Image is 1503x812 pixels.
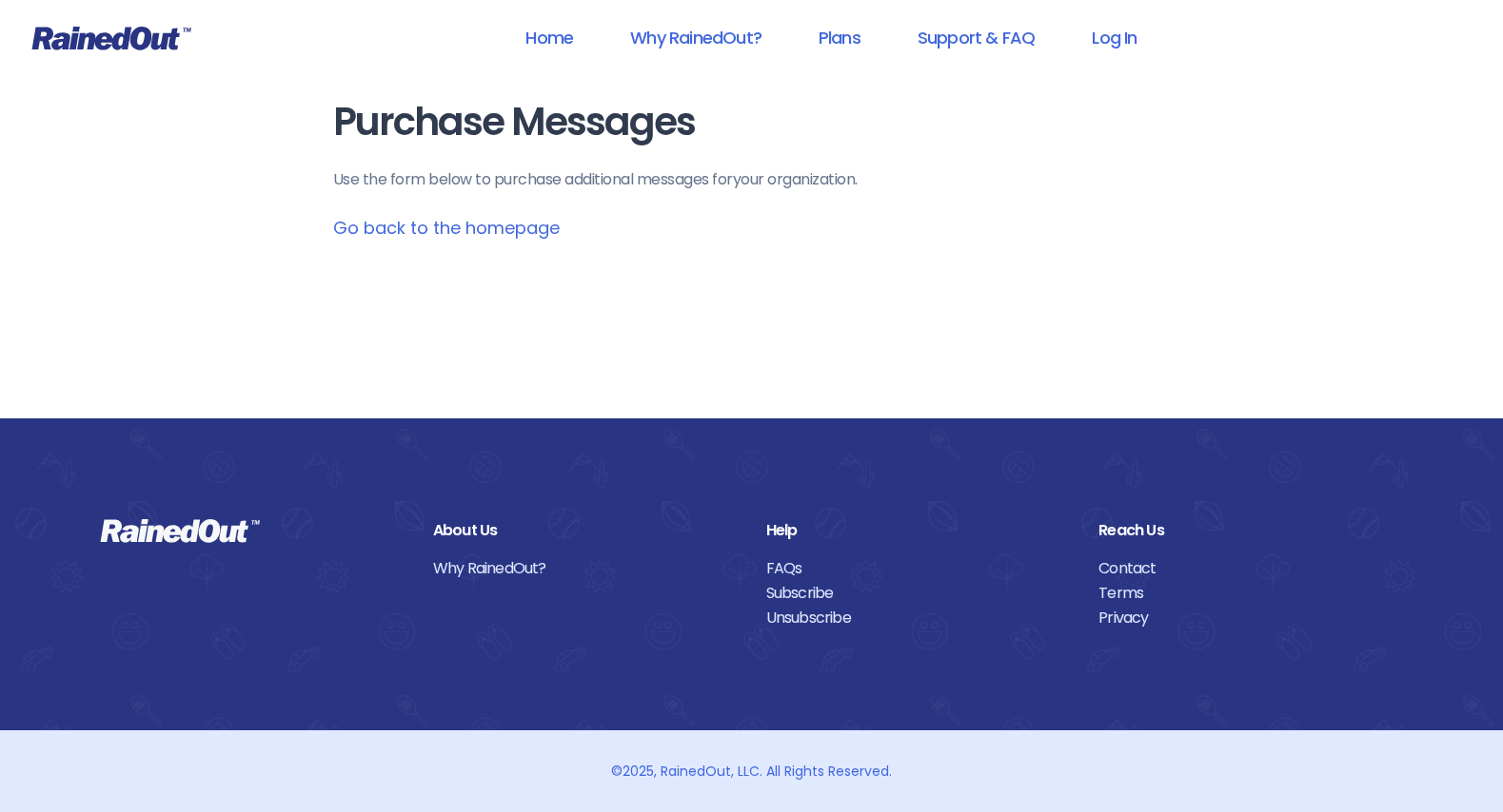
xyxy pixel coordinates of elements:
[794,16,885,59] a: Plans
[333,216,560,240] a: Go back to the homepage
[1067,16,1161,59] a: Log In
[893,16,1059,59] a: Support & FAQ
[766,606,1071,630] a: Unsubscribe
[333,168,1171,191] p: Use the form below to purchase additional messages for your organization .
[766,581,1071,606] a: Subscribe
[1098,518,1403,543] div: Reach Us
[1098,581,1403,606] a: Terms
[605,16,786,59] a: Why RainedOut?
[433,518,738,543] div: About Us
[333,101,1171,144] h1: Purchase Messages
[766,518,1071,543] div: Help
[433,556,738,581] a: Why RainedOut?
[766,556,1071,581] a: FAQs
[501,16,598,59] a: Home
[1098,556,1403,581] a: Contact
[1098,606,1403,630] a: Privacy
